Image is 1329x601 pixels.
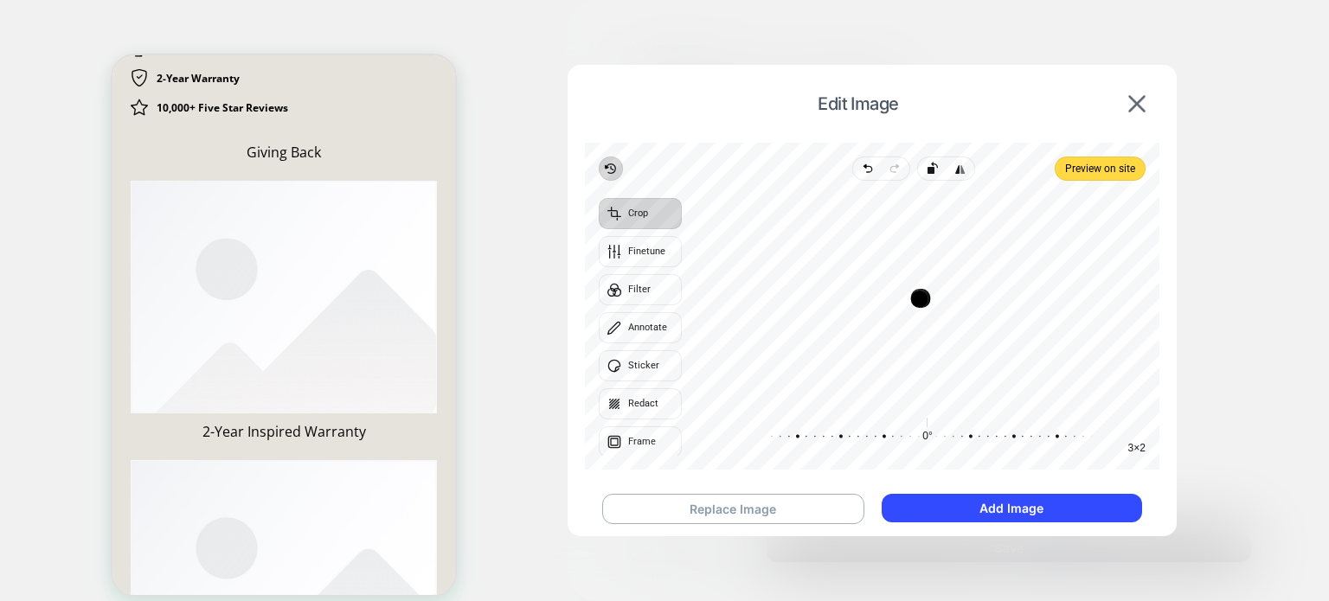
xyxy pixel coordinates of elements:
button: Frame [599,426,682,457]
h2: 10,000+ Five Star Reviews [44,46,176,60]
span: 2-Year Inspired Warranty [90,367,254,386]
button: Sticker [599,350,682,381]
div: Drag corner bl [911,291,928,308]
button: Add Image [882,494,1142,522]
button: Filter [599,274,682,305]
button: Redact [599,388,682,419]
button: Crop [599,198,682,229]
h2: 2-Year Warranty [44,16,127,30]
button: Annotate [599,312,682,343]
button: Replace Image [602,494,864,524]
span: Giving Back [134,87,209,106]
button: Finetune [599,236,682,267]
